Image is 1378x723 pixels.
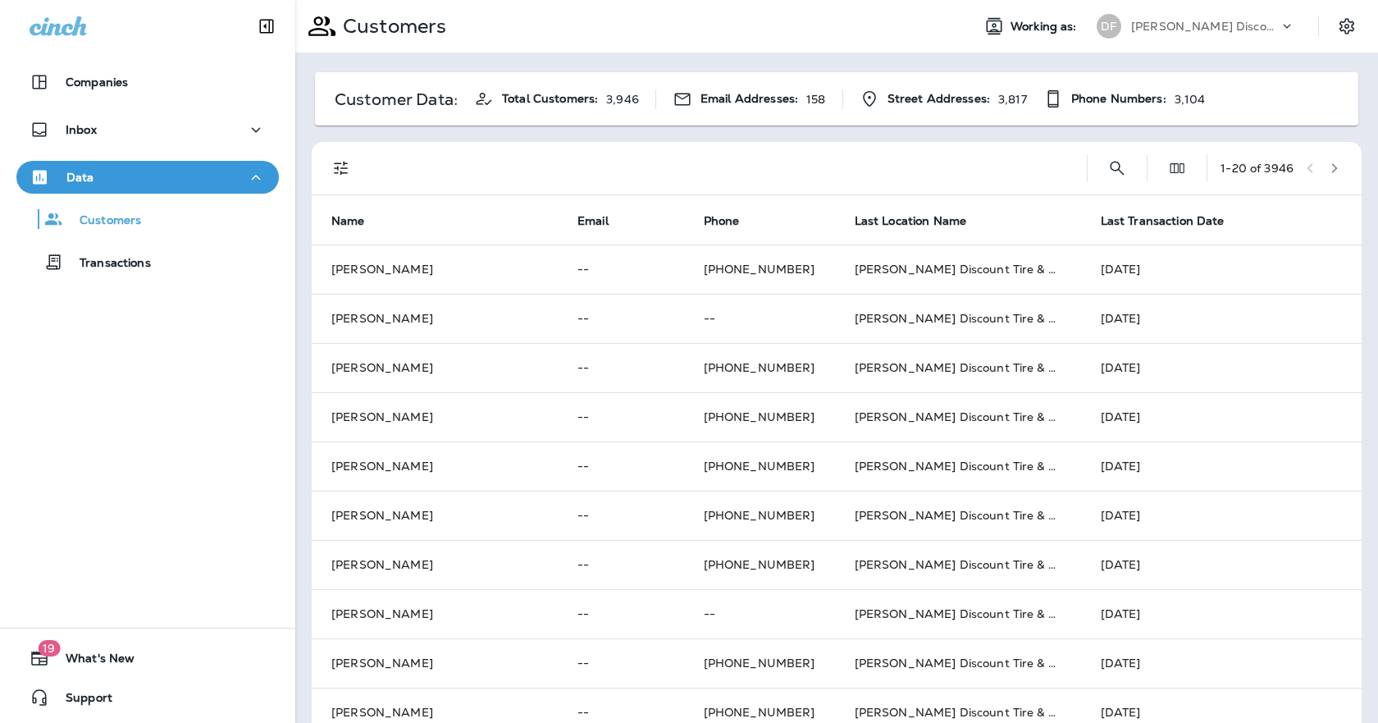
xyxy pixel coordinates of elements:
[66,76,128,89] p: Companies
[855,508,1370,523] span: [PERSON_NAME] Discount Tire & Alignment [GEOGRAPHIC_DATA] ([STREET_ADDRESS])
[502,92,598,106] span: Total Customers:
[684,491,835,540] td: [PHONE_NUMBER]
[577,361,664,374] p: --
[1081,540,1362,589] td: [DATE]
[16,245,279,279] button: Transactions
[684,343,835,392] td: [PHONE_NUMBER]
[1081,589,1362,638] td: [DATE]
[1175,93,1206,106] p: 3,104
[577,509,664,522] p: --
[704,214,740,228] span: Phone
[704,607,815,620] p: --
[1081,294,1362,343] td: [DATE]
[855,311,1373,326] span: [PERSON_NAME] Discount Tire & Alignment [GEOGRAPHIC_DATA] ([STREET_ADDRESS],)
[855,656,1370,670] span: [PERSON_NAME] Discount Tire & Alignment [GEOGRAPHIC_DATA] ([STREET_ADDRESS])
[577,214,609,228] span: Email
[1081,442,1362,491] td: [DATE]
[312,245,558,294] td: [PERSON_NAME]
[577,706,664,719] p: --
[855,606,1373,621] span: [PERSON_NAME] Discount Tire & Alignment [GEOGRAPHIC_DATA] ([STREET_ADDRESS],)
[325,152,358,185] button: Filters
[684,392,835,442] td: [PHONE_NUMBER]
[336,14,446,39] p: Customers
[1101,152,1134,185] button: Search Customers
[1081,343,1362,392] td: [DATE]
[704,213,761,228] span: Phone
[312,343,558,392] td: [PERSON_NAME]
[684,245,835,294] td: [PHONE_NUMBER]
[998,93,1027,106] p: 3,817
[66,171,94,184] p: Data
[49,652,135,671] span: What's New
[1011,20,1080,34] span: Working as:
[1161,152,1193,185] button: Edit Fields
[1101,214,1225,228] span: Last Transaction Date
[63,256,151,272] p: Transactions
[244,10,290,43] button: Collapse Sidebar
[1071,92,1166,106] span: Phone Numbers:
[887,92,990,106] span: Street Addresses:
[312,294,558,343] td: [PERSON_NAME]
[63,213,141,229] p: Customers
[1097,14,1121,39] div: DF
[684,442,835,491] td: [PHONE_NUMBER]
[1081,638,1362,688] td: [DATE]
[577,657,664,670] p: --
[855,360,1373,375] span: [PERSON_NAME] Discount Tire & Alignment [GEOGRAPHIC_DATA] ([STREET_ADDRESS],)
[49,691,112,711] span: Support
[312,540,558,589] td: [PERSON_NAME]
[1131,20,1279,33] p: [PERSON_NAME] Discount Tire & Alignment
[1332,11,1362,41] button: Settings
[577,410,664,423] p: --
[312,392,558,442] td: [PERSON_NAME]
[16,113,279,146] button: Inbox
[577,460,664,473] p: --
[1221,162,1294,175] div: 1 - 20 of 3946
[577,312,664,325] p: --
[66,123,97,136] p: Inbox
[684,638,835,688] td: [PHONE_NUMBER]
[38,640,60,657] span: 19
[855,214,967,228] span: Last Location Name
[16,681,279,714] button: Support
[335,93,458,106] p: Customer Data:
[312,638,558,688] td: [PERSON_NAME]
[606,93,639,106] p: 3,946
[684,540,835,589] td: [PHONE_NUMBER]
[16,202,279,236] button: Customers
[1081,491,1362,540] td: [DATE]
[855,213,988,228] span: Last Location Name
[16,161,279,194] button: Data
[577,558,664,571] p: --
[806,93,825,106] p: 158
[704,312,815,325] p: --
[312,589,558,638] td: [PERSON_NAME]
[312,442,558,491] td: [PERSON_NAME]
[1081,392,1362,442] td: [DATE]
[855,459,1370,474] span: [PERSON_NAME] Discount Tire & Alignment [GEOGRAPHIC_DATA] ([STREET_ADDRESS])
[855,262,1373,277] span: [PERSON_NAME] Discount Tire & Alignment [GEOGRAPHIC_DATA] ([STREET_ADDRESS],)
[16,642,279,675] button: 19What's New
[700,92,798,106] span: Email Addresses:
[331,213,386,228] span: Name
[1081,245,1362,294] td: [DATE]
[577,213,630,228] span: Email
[331,214,365,228] span: Name
[577,263,664,276] p: --
[577,607,664,620] p: --
[855,410,1370,424] span: [PERSON_NAME] Discount Tire & Alignment [GEOGRAPHIC_DATA] ([STREET_ADDRESS])
[855,705,1370,720] span: [PERSON_NAME] Discount Tire & Alignment [GEOGRAPHIC_DATA] ([STREET_ADDRESS])
[16,66,279,98] button: Companies
[855,557,1373,572] span: [PERSON_NAME] Discount Tire & Alignment [GEOGRAPHIC_DATA] ([STREET_ADDRESS],)
[1101,213,1246,228] span: Last Transaction Date
[312,491,558,540] td: [PERSON_NAME]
